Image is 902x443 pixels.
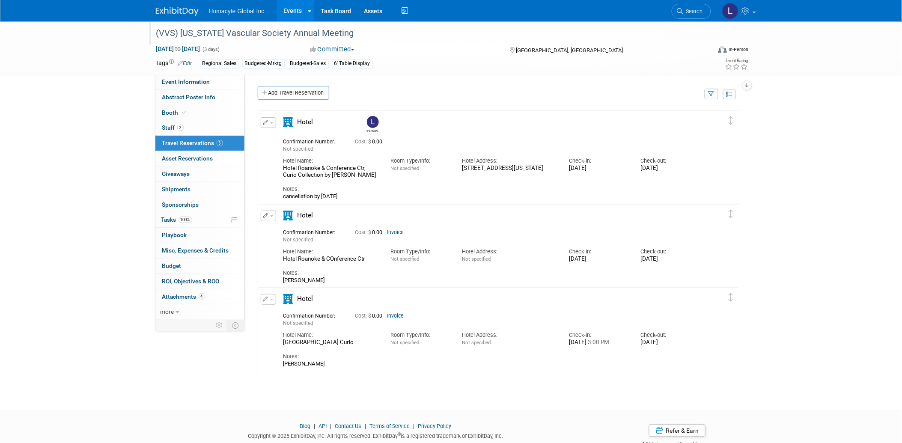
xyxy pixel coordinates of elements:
span: Booth [162,109,188,116]
span: Attachments [162,293,205,300]
span: Event Information [162,78,210,85]
div: Confirmation Number: [283,227,342,236]
img: Linda Hamilton [367,116,379,128]
i: Hotel [283,211,293,220]
span: Asset Reservations [162,155,213,162]
i: Click and drag to move item [729,116,733,125]
span: Cost: $ [355,313,372,319]
a: Sponsorships [155,197,244,212]
span: (3 days) [202,47,220,52]
span: | [411,423,417,429]
a: Refer & Earn [649,424,706,437]
span: | [328,423,333,429]
a: API [319,423,327,429]
i: Hotel [283,117,293,127]
i: Booth reservation complete [182,110,187,115]
div: In-Person [728,46,748,53]
div: [DATE] [569,256,628,263]
div: Check-in: [569,157,628,165]
div: [PERSON_NAME] [283,277,700,284]
span: more [161,308,174,315]
span: Not specified [283,320,314,326]
button: Committed [307,45,358,54]
a: Misc. Expenses & Credits [155,243,244,258]
div: Hotel Address: [462,248,556,256]
a: Booth [155,105,244,120]
a: Staff2 [155,120,244,135]
div: Check-out: [640,248,699,256]
div: Hotel Name: [283,157,378,165]
div: Regional Sales [200,59,239,68]
span: Shipments [162,186,191,193]
div: [GEOGRAPHIC_DATA] Curio [283,339,378,346]
div: [DATE] [640,165,699,172]
span: Travel Reservations [162,140,223,146]
img: Linda Hamilton [722,3,738,19]
span: | [312,423,317,429]
a: Budget [155,259,244,274]
span: [DATE] [DATE] [156,45,201,53]
span: Cost: $ [355,229,372,235]
a: Abstract Poster Info [155,90,244,105]
div: Confirmation Number: [283,136,342,145]
a: Privacy Policy [418,423,451,429]
span: Giveaways [162,170,190,177]
span: Not specified [462,339,491,345]
span: 0.00 [355,229,386,235]
div: [PERSON_NAME] [283,360,700,367]
i: Click and drag to move item [729,210,733,218]
div: Check-in: [569,331,628,339]
span: Hotel [298,118,313,126]
span: Search [683,8,703,15]
a: Add Travel Reservation [258,86,329,100]
span: [GEOGRAPHIC_DATA], [GEOGRAPHIC_DATA] [516,47,623,54]
div: [STREET_ADDRESS][US_STATE] [462,165,556,172]
div: cancellation by [DATE] [283,193,700,200]
a: ROI, Objectives & ROO [155,274,244,289]
span: Cost: $ [355,139,372,145]
span: 3:00 PM [586,339,609,345]
div: Check-out: [640,331,699,339]
span: ROI, Objectives & ROO [162,278,220,285]
div: Check-out: [640,157,699,165]
span: Hotel [298,295,313,303]
a: Shipments [155,182,244,197]
div: Notes: [283,269,700,277]
div: Hotel Address: [462,157,556,165]
img: ExhibitDay [156,7,199,16]
a: Travel Reservations3 [155,136,244,151]
div: Confirmation Number: [283,310,342,319]
i: Hotel [283,294,293,304]
span: 100% [179,217,192,223]
a: Invoice [387,229,404,235]
td: Tags [156,59,192,68]
a: Asset Reservations [155,151,244,166]
i: Click and drag to move item [729,293,733,302]
span: | [363,423,368,429]
span: Sponsorships [162,201,199,208]
span: Staff [162,124,184,131]
span: Not specified [283,237,314,243]
div: Hotel Roanoke & Conference Ctr, Curio Collection by [PERSON_NAME] [283,165,378,179]
a: Invoice [387,313,404,319]
span: to [174,45,182,52]
div: [DATE] [640,256,699,263]
span: Not specified [283,146,314,152]
span: Hotel [298,211,313,219]
div: Room Type/Info: [390,157,449,165]
div: Linda Hamilton [365,116,380,133]
span: Budget [162,262,182,269]
span: Not specified [390,165,419,171]
span: Playbook [162,232,187,238]
div: (VVS) [US_STATE] Vascular Society Annual Meeting [153,26,698,41]
span: 0.00 [355,139,386,145]
a: Attachments4 [155,289,244,304]
div: [DATE] [569,339,628,346]
div: Hotel Name: [283,331,378,339]
a: Tasks100% [155,212,244,227]
div: Budgeted-Mrktg [242,59,285,68]
td: Personalize Event Tab Strip [212,320,227,331]
div: Hotel Roanoke & COnference Ctr [283,256,378,263]
a: more [155,304,244,319]
a: Search [672,4,711,19]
